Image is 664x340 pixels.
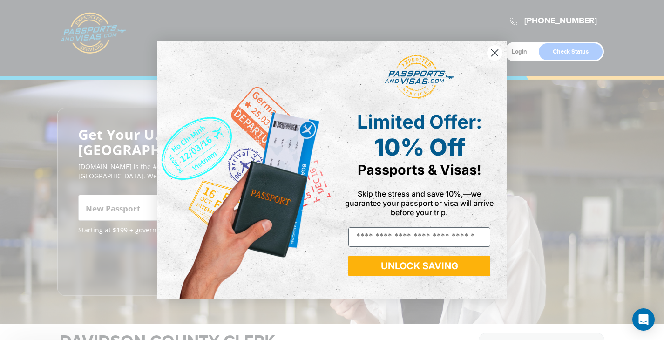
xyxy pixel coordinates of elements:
span: 10% Off [374,133,465,161]
span: Skip the stress and save 10%,—we guarantee your passport or visa will arrive before your trip. [345,189,494,217]
img: passports and visas [385,55,454,99]
img: de9cda0d-0715-46ca-9a25-073762a91ba7.png [157,41,332,299]
span: Limited Offer: [357,110,482,133]
span: Passports & Visas! [358,162,481,178]
button: Close dialog [487,45,503,61]
div: Open Intercom Messenger [632,308,655,331]
button: UNLOCK SAVING [348,256,490,276]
